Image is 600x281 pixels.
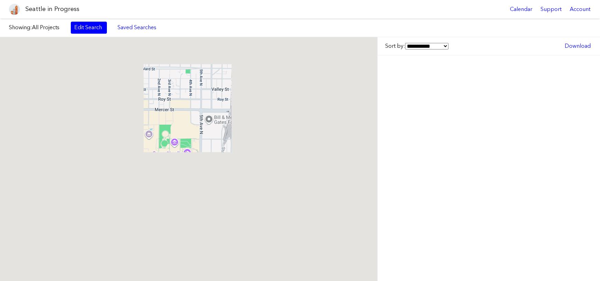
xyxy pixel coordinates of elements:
[71,22,107,33] a: Edit Search
[32,24,59,31] span: All Projects
[561,40,594,52] a: Download
[25,5,79,13] h1: Seattle in Progress
[405,43,448,49] select: Sort by:
[114,22,160,33] a: Saved Searches
[9,24,64,31] label: Showing:
[9,4,20,15] img: favicon-96x96.png
[385,42,448,50] label: Sort by:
